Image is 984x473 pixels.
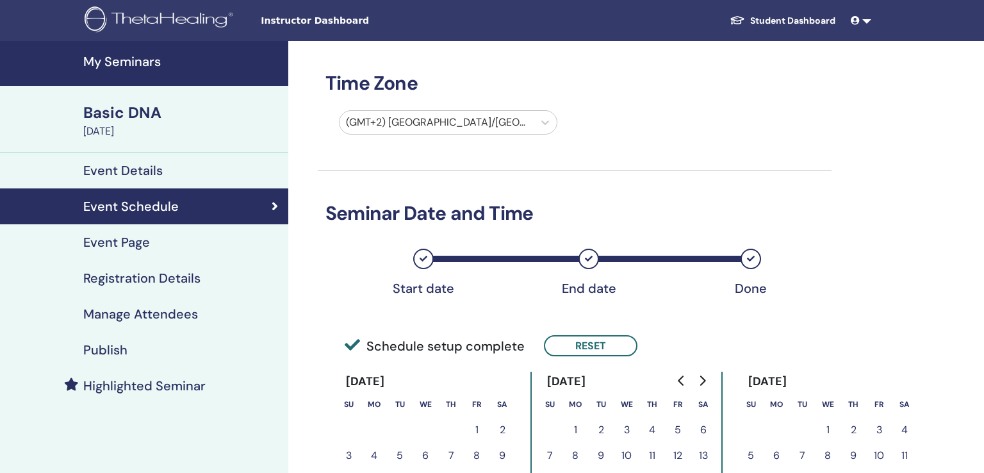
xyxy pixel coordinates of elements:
button: 2 [840,417,866,443]
button: 4 [892,417,917,443]
div: Done [719,281,783,296]
button: 11 [892,443,917,469]
button: 8 [464,443,489,469]
th: Sunday [537,392,562,417]
button: 11 [639,443,665,469]
th: Thursday [639,392,665,417]
button: 6 [691,417,716,443]
th: Tuesday [588,392,614,417]
a: Basic DNA[DATE] [76,102,288,139]
button: 5 [738,443,764,469]
button: Reset [544,335,637,356]
span: Schedule setup complete [345,336,525,356]
th: Thursday [438,392,464,417]
a: Student Dashboard [719,9,846,33]
button: 8 [562,443,588,469]
h3: Seminar Date and Time [318,202,832,225]
button: 7 [537,443,562,469]
img: logo.png [85,6,238,35]
button: 6 [764,443,789,469]
button: 4 [361,443,387,469]
button: 10 [614,443,639,469]
th: Monday [764,392,789,417]
button: 7 [438,443,464,469]
button: 9 [588,443,614,469]
th: Wednesday [413,392,438,417]
div: Start date [391,281,455,296]
button: 1 [815,417,840,443]
div: [DATE] [336,372,395,392]
h4: My Seminars [83,54,281,69]
h4: Publish [83,342,127,358]
th: Friday [665,392,691,417]
div: End date [557,281,621,296]
th: Wednesday [614,392,639,417]
h4: Manage Attendees [83,306,198,322]
h4: Event Schedule [83,199,179,214]
h3: Time Zone [318,72,832,95]
button: 13 [691,443,716,469]
button: 7 [789,443,815,469]
button: 5 [387,443,413,469]
th: Monday [562,392,588,417]
th: Saturday [892,392,917,417]
h4: Registration Details [83,270,201,286]
div: Basic DNA [83,102,281,124]
h4: Event Details [83,163,163,178]
th: Monday [361,392,387,417]
button: 2 [588,417,614,443]
button: 4 [639,417,665,443]
th: Thursday [840,392,866,417]
th: Saturday [691,392,716,417]
th: Friday [866,392,892,417]
button: 3 [866,417,892,443]
button: 10 [866,443,892,469]
th: Wednesday [815,392,840,417]
th: Sunday [738,392,764,417]
th: Saturday [489,392,515,417]
button: 12 [665,443,691,469]
button: Go to next month [692,368,712,394]
th: Sunday [336,392,361,417]
button: 9 [840,443,866,469]
button: 5 [665,417,691,443]
span: Instructor Dashboard [261,14,453,28]
h4: Highlighted Seminar [83,378,206,394]
button: 1 [464,417,489,443]
button: 9 [489,443,515,469]
th: Tuesday [387,392,413,417]
button: 6 [413,443,438,469]
button: 3 [336,443,361,469]
h4: Event Page [83,235,150,250]
button: 3 [614,417,639,443]
div: [DATE] [738,372,798,392]
button: 8 [815,443,840,469]
button: Go to previous month [671,368,692,394]
th: Tuesday [789,392,815,417]
button: 1 [562,417,588,443]
th: Friday [464,392,489,417]
img: graduation-cap-white.svg [730,15,745,26]
div: [DATE] [83,124,281,139]
button: 2 [489,417,515,443]
div: [DATE] [537,372,596,392]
